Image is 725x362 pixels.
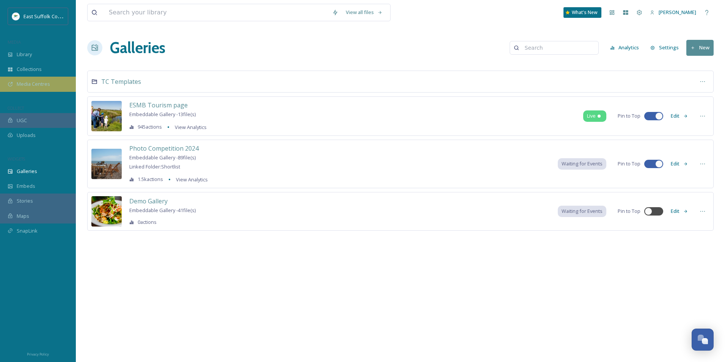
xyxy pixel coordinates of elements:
img: 31f13c8c-9b49-42c8-b8b4-dfd14e12e944.jpg [91,149,122,179]
span: Embeddable Gallery - 13 file(s) [129,111,196,118]
a: What's New [563,7,601,18]
span: Pin to Top [618,208,640,215]
span: 945 actions [138,123,162,131]
span: Demo Gallery [129,197,168,205]
button: Settings [647,40,683,55]
span: Maps [17,212,29,220]
span: Embeds [17,183,35,190]
span: 1.5k actions [138,176,163,183]
span: [PERSON_NAME] [659,9,696,16]
img: 920d4307-a52d-48f1-ad57-7b830d8afd44.jpg [91,196,122,227]
span: ESMB Tourism page [129,101,188,109]
span: 0 actions [138,219,157,226]
span: Photo Competition 2024 [129,144,199,153]
span: Embeddable Gallery - 89 file(s) [129,154,196,161]
a: Analytics [606,40,647,55]
a: Settings [647,40,686,55]
span: MEDIA [8,39,21,45]
span: View Analytics [176,176,208,183]
span: Galleries [17,168,37,175]
span: Media Centres [17,80,50,88]
button: Open Chat [692,329,714,351]
img: f86306d0-99d7-46dc-8365-3f546ec38745.jpg [91,101,122,131]
a: View Analytics [172,175,208,184]
span: Uploads [17,132,36,139]
span: Stories [17,197,33,205]
a: Linked Folder:Shortlist [129,162,208,171]
span: Embeddable Gallery - 41 file(s) [129,207,196,214]
span: Privacy Policy [27,352,49,357]
a: Galleries [110,36,165,59]
a: View Analytics [171,123,207,132]
span: COLLECT [8,105,24,111]
span: East Suffolk Council [24,13,68,20]
button: Edit [667,156,692,171]
a: View all files [342,5,386,20]
span: Pin to Top [618,112,640,120]
a: [PERSON_NAME] [646,5,700,20]
span: WIDGETS [8,156,25,162]
span: Waiting for Events [562,160,603,167]
span: SnapLink [17,227,38,235]
span: Waiting for Events [562,208,603,215]
button: Analytics [606,40,643,55]
span: TC Templates [101,77,141,86]
button: Edit [667,204,692,219]
img: ESC%20Logo.png [12,13,20,20]
span: Live [587,112,596,120]
span: Linked Folder: Shortlist [129,163,180,170]
button: Edit [667,109,692,123]
input: Search [521,40,595,55]
span: UGC [17,117,27,124]
button: New [686,40,714,55]
a: Privacy Policy [27,349,49,358]
span: Library [17,51,32,58]
span: View Analytics [175,124,207,131]
span: Collections [17,66,42,73]
span: Pin to Top [618,160,640,167]
input: Search your library [105,4,328,21]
